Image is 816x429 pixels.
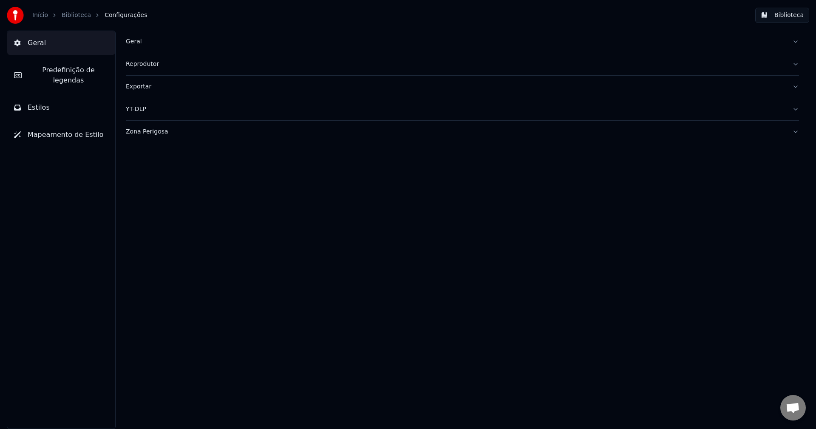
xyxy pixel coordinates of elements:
button: Predefinição de legendas [7,58,115,92]
div: YT-DLP [126,105,785,114]
button: Zona Perigosa [126,121,799,143]
button: Geral [126,31,799,53]
span: Mapeamento de Estilo [28,130,104,140]
a: Biblioteca [62,11,91,20]
button: Mapeamento de Estilo [7,123,115,147]
span: Estilos [28,102,50,113]
span: Geral [28,38,46,48]
button: YT-DLP [126,98,799,120]
div: Exportar [126,82,785,91]
a: Open chat [780,395,806,420]
button: Geral [7,31,115,55]
div: Zona Perigosa [126,128,785,136]
button: Exportar [126,76,799,98]
button: Estilos [7,96,115,119]
span: Predefinição de legendas [28,65,108,85]
nav: breadcrumb [32,11,147,20]
img: youka [7,7,24,24]
button: Biblioteca [755,8,809,23]
span: Configurações [105,11,147,20]
button: Reprodutor [126,53,799,75]
div: Geral [126,37,785,46]
div: Reprodutor [126,60,785,68]
a: Início [32,11,48,20]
